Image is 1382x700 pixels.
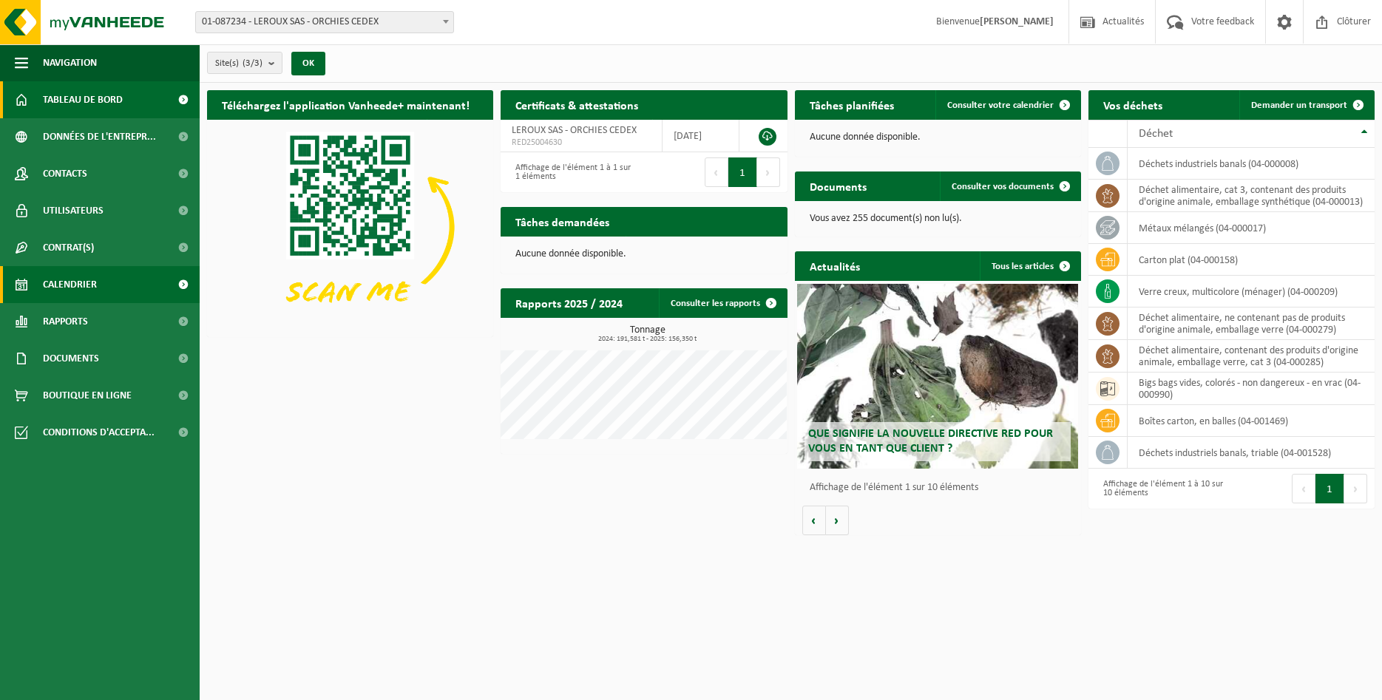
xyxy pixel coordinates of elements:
h2: Tâches planifiées [795,90,909,119]
span: Navigation [43,44,97,81]
button: Previous [705,157,728,187]
span: Demander un transport [1251,101,1347,110]
button: Next [757,157,780,187]
a: Demander un transport [1239,90,1373,120]
h2: Documents [795,171,881,200]
span: Utilisateurs [43,192,104,229]
span: 01-087234 - LEROUX SAS - ORCHIES CEDEX [195,11,454,33]
span: Conditions d'accepta... [43,414,155,451]
span: 01-087234 - LEROUX SAS - ORCHIES CEDEX [196,12,453,33]
h2: Vos déchets [1088,90,1177,119]
button: Next [1344,474,1367,503]
h2: Rapports 2025 / 2024 [501,288,637,317]
span: Consulter votre calendrier [947,101,1054,110]
span: Site(s) [215,52,262,75]
count: (3/3) [243,58,262,68]
a: Consulter vos documents [940,171,1080,201]
h2: Certificats & attestations [501,90,653,119]
p: Aucune donnée disponible. [515,249,772,259]
button: 1 [728,157,757,187]
td: déchets industriels banals, triable (04-001528) [1128,437,1375,469]
img: Download de VHEPlus App [207,120,493,334]
td: boîtes carton, en balles (04-001469) [1128,405,1375,437]
button: 1 [1315,474,1344,503]
h2: Tâches demandées [501,207,624,236]
a: Consulter votre calendrier [935,90,1080,120]
td: [DATE] [663,120,740,152]
span: Consulter vos documents [952,182,1054,191]
h2: Téléchargez l'application Vanheede+ maintenant! [207,90,484,119]
a: Que signifie la nouvelle directive RED pour vous en tant que client ? [797,284,1078,469]
span: Tableau de bord [43,81,123,118]
span: Contacts [43,155,87,192]
span: Déchet [1139,128,1173,140]
button: OK [291,52,325,75]
td: carton plat (04-000158) [1128,244,1375,276]
span: LEROUX SAS - ORCHIES CEDEX [512,125,637,136]
button: Site(s)(3/3) [207,52,282,74]
p: Affichage de l'élément 1 sur 10 éléments [810,483,1074,493]
td: déchets industriels banals (04-000008) [1128,148,1375,180]
h2: Actualités [795,251,875,280]
span: Documents [43,340,99,377]
td: bigs bags vides, colorés - non dangereux - en vrac (04-000990) [1128,373,1375,405]
a: Tous les articles [980,251,1080,281]
p: Vous avez 255 document(s) non lu(s). [810,214,1066,224]
button: Previous [1292,474,1315,503]
span: Données de l'entrepr... [43,118,156,155]
td: déchet alimentaire, ne contenant pas de produits d'origine animale, emballage verre (04-000279) [1128,307,1375,340]
span: Contrat(s) [43,229,94,266]
td: déchet alimentaire, contenant des produits d'origine animale, emballage verre, cat 3 (04-000285) [1128,340,1375,373]
button: Vorige [802,506,826,535]
span: Que signifie la nouvelle directive RED pour vous en tant que client ? [808,428,1053,454]
span: Rapports [43,303,88,340]
td: métaux mélangés (04-000017) [1128,212,1375,244]
span: Boutique en ligne [43,377,132,414]
td: déchet alimentaire, cat 3, contenant des produits d'origine animale, emballage synthétique (04-00... [1128,180,1375,212]
td: verre creux, multicolore (ménager) (04-000209) [1128,276,1375,307]
div: Affichage de l'élément 1 à 10 sur 10 éléments [1096,472,1225,505]
a: Consulter les rapports [659,288,786,318]
span: RED25004630 [512,137,650,149]
span: Calendrier [43,266,97,303]
button: Volgende [826,506,849,535]
p: Aucune donnée disponible. [810,132,1066,143]
span: 2024: 191,581 t - 2025: 156,350 t [508,336,787,343]
strong: [PERSON_NAME] [980,16,1054,27]
h3: Tonnage [508,325,787,343]
div: Affichage de l'élément 1 à 1 sur 1 éléments [508,156,637,188]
